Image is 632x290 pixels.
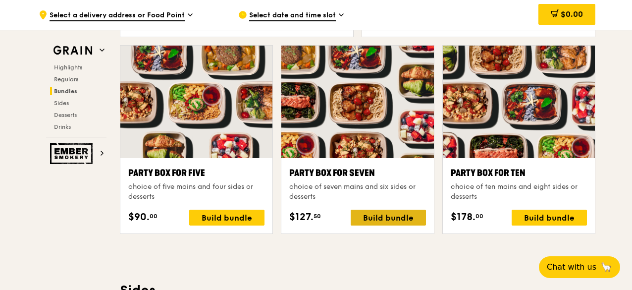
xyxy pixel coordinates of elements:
[189,210,264,226] div: Build bundle
[54,64,82,71] span: Highlights
[561,9,583,19] span: $0.00
[289,210,314,225] span: $127.
[351,210,426,226] div: Build bundle
[128,182,264,202] div: choice of five mains and four sides or desserts
[128,210,150,225] span: $90.
[54,88,77,95] span: Bundles
[50,42,96,59] img: Grain web logo
[451,210,475,225] span: $178.
[54,100,69,107] span: Sides
[289,166,425,180] div: Party Box for Seven
[50,10,185,21] span: Select a delivery address or Food Point
[54,123,71,130] span: Drinks
[314,212,321,220] span: 50
[512,210,587,226] div: Build bundle
[451,182,587,202] div: choice of ten mains and eight sides or desserts
[289,182,425,202] div: choice of seven mains and six sides or desserts
[600,261,612,273] span: 🦙
[249,10,336,21] span: Select date and time slot
[475,212,483,220] span: 00
[54,112,77,118] span: Desserts
[539,256,620,278] button: Chat with us🦙
[54,76,78,83] span: Regulars
[150,212,158,220] span: 00
[451,166,587,180] div: Party Box for Ten
[128,166,264,180] div: Party Box for Five
[547,261,596,273] span: Chat with us
[50,143,96,164] img: Ember Smokery web logo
